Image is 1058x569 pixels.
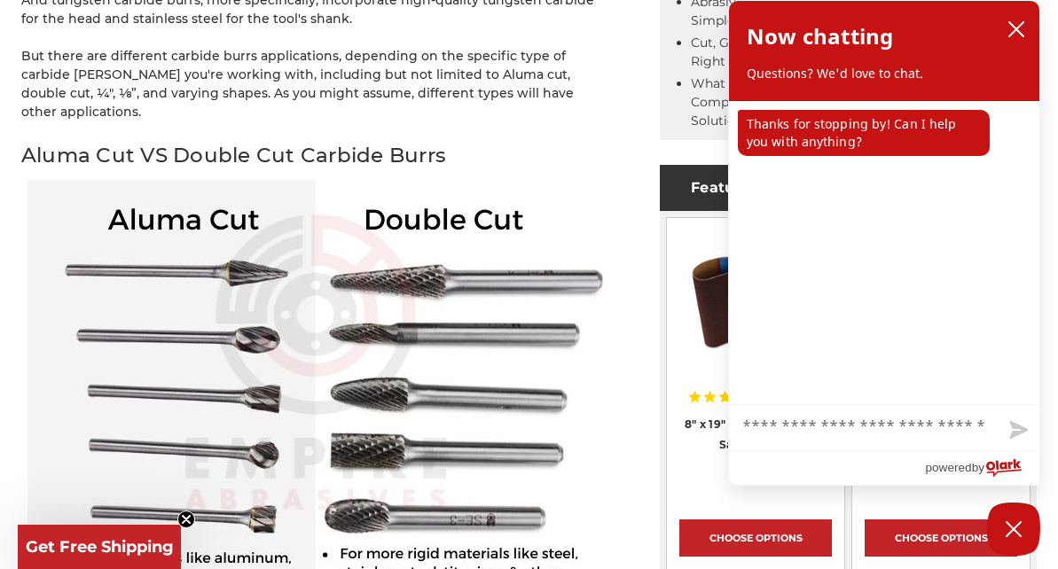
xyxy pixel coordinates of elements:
a: aluminum oxide 8x19 sanding belt [679,230,832,383]
img: aluminum oxide 8x19 sanding belt [685,230,827,372]
a: Choose Options [865,519,1017,557]
button: close chatbox [1002,16,1031,43]
div: Get Free ShippingClose teaser [18,525,181,569]
h2: Now chatting [747,19,893,54]
a: Cut, Grind, and Sand Cooler: How to Choose the Right Abrasives [691,35,991,69]
div: chat [729,101,1039,404]
button: Send message [995,410,1039,451]
a: Choose Options [679,519,832,557]
p: But there are different carbide burrs applications, depending on the specific type of carbide [PE... [21,47,610,121]
a: What Are Industrial-Grade Abrasives? Your Complete Guide to High-Performance Abrasive Solutions [691,75,985,129]
button: Close teaser [177,511,195,528]
h4: Featured Products [660,165,1037,211]
a: 8" x 19" Aluminum Oxide Sanding Belt [685,417,827,451]
p: Thanks for stopping by! Can I help you with anything? [738,110,990,156]
p: Questions? We'd love to chat. [747,65,1022,82]
a: Powered by Olark [925,452,1039,485]
span: powered [925,456,971,479]
span: by [972,456,984,479]
button: Close Chatbox [987,503,1040,556]
span: Get Free Shipping [26,537,174,557]
h2: Aluma Cut VS Double Cut Carbide Burrs [21,140,610,171]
